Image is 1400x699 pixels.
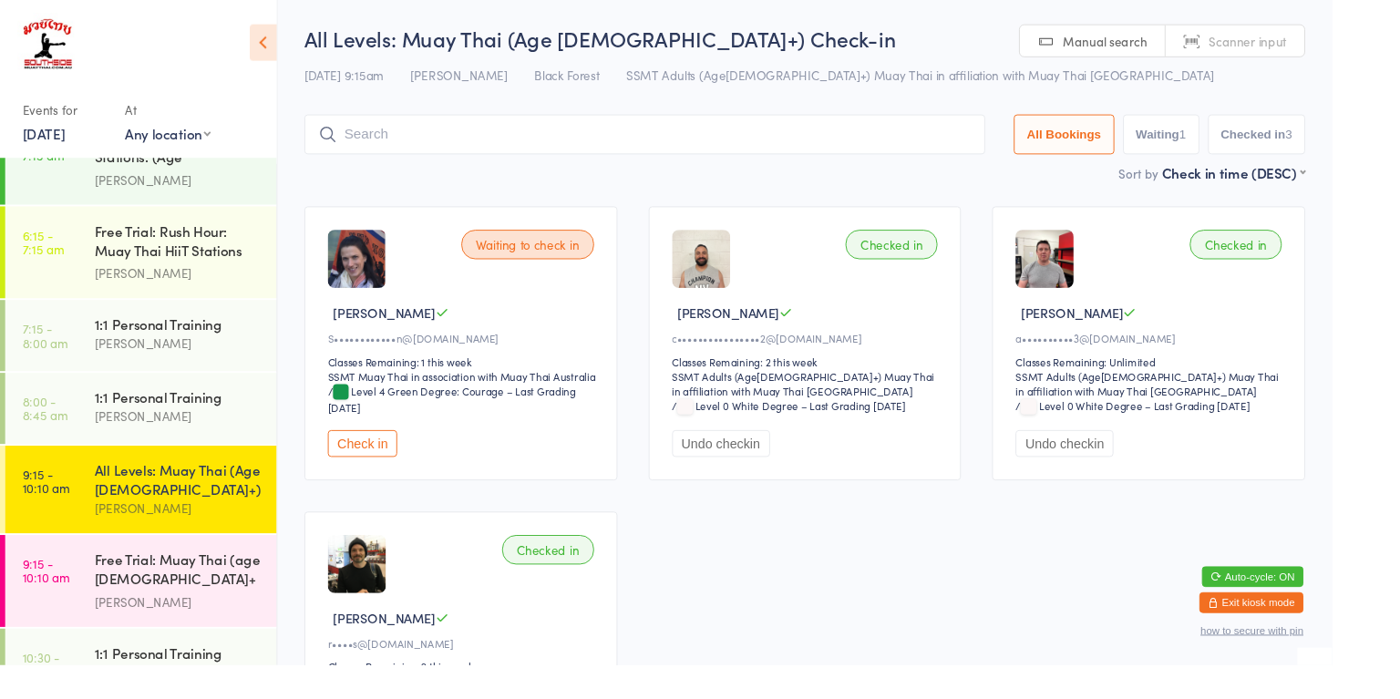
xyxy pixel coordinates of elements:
button: Auto-cycle: ON [1263,595,1370,617]
div: Classes Remaining: Unlimited [1067,372,1353,387]
div: Check in time (DESC) [1221,171,1372,191]
div: At [131,100,221,130]
div: SSMT Muay Thai in association with Muay Thai Australia [345,387,626,403]
span: [PERSON_NAME] [431,70,533,88]
span: [PERSON_NAME] [1073,319,1180,338]
time: 9:15 - 10:10 am [24,491,73,520]
span: [PERSON_NAME] [350,640,458,659]
time: 7:15 - 8:00 am [24,338,71,367]
a: 9:15 -10:10 amFree Trial: Muay Thai (age [DEMOGRAPHIC_DATA]+ years)[PERSON_NAME] [5,562,291,659]
span: [PERSON_NAME] [350,319,458,338]
div: 1:1 Personal Training [99,331,275,351]
button: Undo checkin [706,452,809,480]
img: Southside Muay Thai & Fitness [18,14,81,82]
div: r••••s@[DOMAIN_NAME] [345,668,630,684]
button: Checked in3 [1270,120,1373,162]
label: Sort by [1176,173,1218,191]
div: Free Trial: Rush Hour: Muay Thai HiiT Stations (a... [99,232,275,277]
div: [PERSON_NAME] [99,277,275,298]
span: SSMT Adults (Age[DEMOGRAPHIC_DATA]+) Muay Thai in affiliation with Muay Thai [GEOGRAPHIC_DATA] [658,70,1276,88]
div: Checked in [528,562,624,593]
input: Search [320,120,1035,162]
time: 6:15 - 7:15 am [24,141,67,170]
div: 3 [1351,134,1358,149]
div: All Levels: Muay Thai (Age [DEMOGRAPHIC_DATA]+) [99,484,275,524]
a: 6:15 -7:15 amRush Hour: Muay Thai HIIT Stations: (Age [DEMOGRAPHIC_DATA]+)[PERSON_NAME] [5,118,291,215]
div: [PERSON_NAME] [99,351,275,372]
div: SSMT Adults (Age[DEMOGRAPHIC_DATA]+) Muay Thai in affiliation with Muay Thai [GEOGRAPHIC_DATA] [1067,387,1353,418]
div: c••••••••••••••••2@[DOMAIN_NAME] [706,347,992,363]
span: / Level 0 White Degree – Last Grading [DATE] [706,418,952,434]
a: [DATE] [24,130,68,150]
span: Black Forest [561,70,630,88]
button: Exit kiosk mode [1261,622,1370,644]
div: Any location [131,130,221,150]
span: [DATE] 9:15am [320,70,403,88]
time: 9:15 - 10:10 am [24,585,73,614]
div: a••••••••••3@[DOMAIN_NAME] [1067,347,1353,363]
div: Classes Remaining: 2 this week [706,372,992,387]
div: S••••••••••••n@[DOMAIN_NAME] [345,347,630,363]
div: [PERSON_NAME] [99,524,275,545]
a: 8:00 -8:45 am1:1 Personal Training[PERSON_NAME] [5,392,291,467]
div: Waiting to check in [485,242,624,272]
div: 1 [1240,134,1247,149]
img: image1734389123.png [706,242,767,303]
button: Undo checkin [1067,452,1170,480]
div: Checked in [1251,242,1347,272]
div: SSMT Adults (Age[DEMOGRAPHIC_DATA]+) Muay Thai in affiliation with Muay Thai [GEOGRAPHIC_DATA] [706,387,992,418]
img: image1574832021.png [345,242,405,303]
div: [PERSON_NAME] [99,179,275,200]
time: 8:00 - 8:45 am [24,415,71,444]
button: how to secure with pin [1261,656,1370,669]
button: Check in [345,452,417,480]
div: 1:1 Personal Training [99,407,275,427]
div: [PERSON_NAME] [99,622,275,643]
span: [PERSON_NAME] [712,319,819,338]
div: 1:1 Personal Training [99,676,275,696]
span: Manual search [1117,35,1206,53]
a: 9:15 -10:10 amAll Levels: Muay Thai (Age [DEMOGRAPHIC_DATA]+)[PERSON_NAME] [5,468,291,560]
div: Events for [24,100,113,130]
div: Classes Remaining: 1 this week [345,372,630,387]
span: Scanner input [1271,35,1353,53]
h2: All Levels: Muay Thai (Age [DEMOGRAPHIC_DATA]+) Check-in [320,26,1372,56]
button: All Bookings [1065,120,1171,162]
img: image1716431042.png [345,562,406,623]
div: [PERSON_NAME] [99,427,275,448]
button: Waiting1 [1180,120,1261,162]
a: 6:15 -7:15 amFree Trial: Rush Hour: Muay Thai HiiT Stations (a...[PERSON_NAME] [5,217,291,314]
time: 6:15 - 7:15 am [24,240,67,269]
div: Checked in [889,242,985,272]
span: / Level 0 White Degree – Last Grading [DATE] [1067,418,1313,434]
img: image1718779338.png [1067,242,1128,303]
a: 7:15 -8:00 am1:1 Personal Training[PERSON_NAME] [5,315,291,390]
div: Free Trial: Muay Thai (age [DEMOGRAPHIC_DATA]+ years) [99,578,275,622]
